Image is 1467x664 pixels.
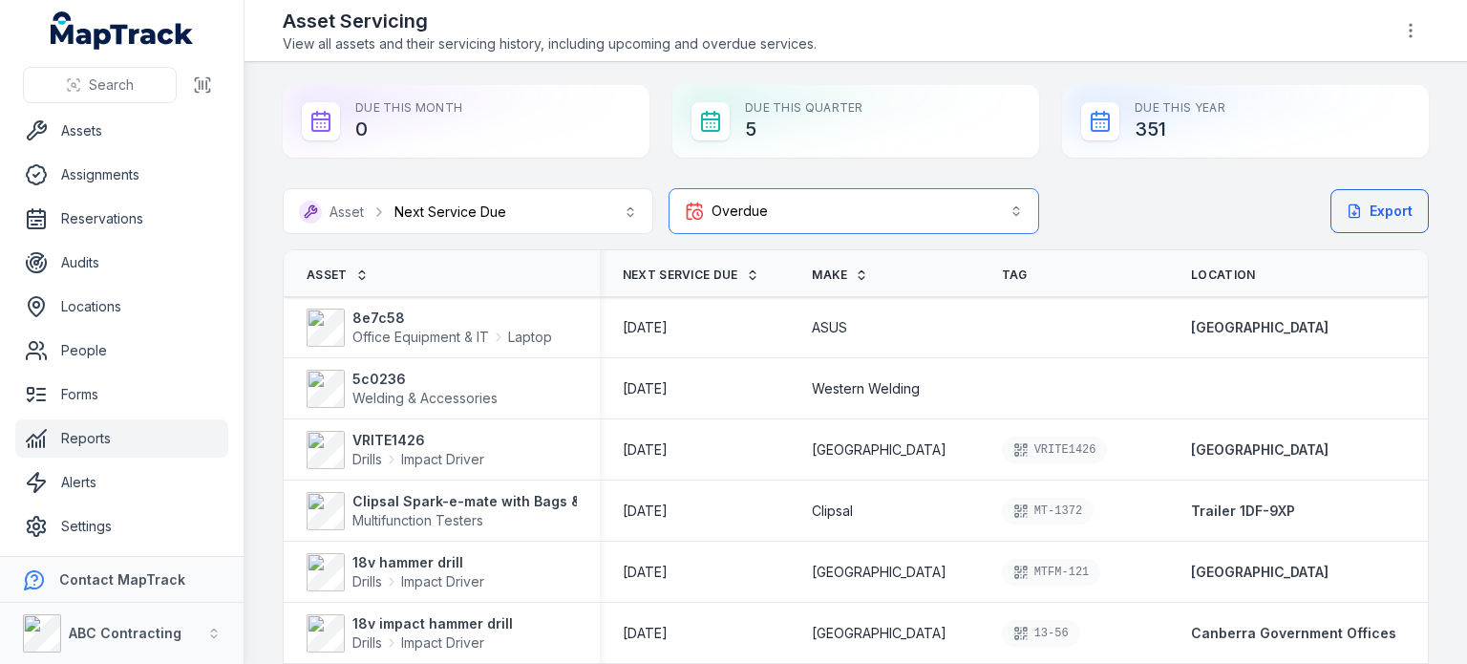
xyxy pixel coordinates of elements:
[352,390,498,406] span: Welding & Accessories
[401,633,484,653] span: Impact Driver
[23,67,177,103] button: Search
[812,379,920,398] span: Western Welding
[352,431,484,450] strong: VRITE1426
[352,309,552,328] strong: 8e7c58
[1191,564,1329,580] span: [GEOGRAPHIC_DATA]
[812,268,868,283] a: Make
[307,553,484,591] a: 18v hammer drillDrillsImpact Driver
[1002,437,1108,463] div: VRITE1426
[15,507,228,546] a: Settings
[1191,624,1396,643] a: Canberra Government Offices
[1191,503,1295,519] span: Trailer 1DF-9XP
[623,441,668,458] span: [DATE]
[812,268,847,283] span: Make
[623,503,668,519] span: [DATE]
[508,328,552,347] span: Laptop
[669,188,1039,234] button: Overdue
[1002,559,1101,586] div: MTFM-121
[352,633,382,653] span: Drills
[1191,318,1329,337] a: [GEOGRAPHIC_DATA]
[401,572,484,591] span: Impact Driver
[307,370,498,408] a: 5c0236Welding & Accessories
[15,288,228,326] a: Locations
[283,188,653,234] button: AssetNext Service Due
[352,572,382,591] span: Drills
[69,625,181,641] strong: ABC Contracting
[623,564,668,580] span: [DATE]
[1191,563,1329,582] a: [GEOGRAPHIC_DATA]
[307,268,369,283] a: Asset
[623,319,668,335] span: [DATE]
[1191,440,1329,460] a: [GEOGRAPHIC_DATA]
[1002,620,1080,647] div: 13-56
[15,419,228,458] a: Reports
[623,268,759,283] a: Next Service Due
[1191,268,1255,283] span: Location
[1191,441,1329,458] span: [GEOGRAPHIC_DATA]
[623,502,668,521] time: 5/30/2025, 9:00:00 PM
[623,268,738,283] span: Next Service Due
[352,614,513,633] strong: 18v impact hammer drill
[15,244,228,282] a: Audits
[307,309,552,347] a: 8e7c58Office Equipment & ITLaptop
[352,512,483,528] span: Multifunction Testers
[812,502,853,521] span: Clipsal
[15,375,228,414] a: Forms
[15,156,228,194] a: Assignments
[307,614,513,653] a: 18v impact hammer drillDrillsImpact Driver
[1330,189,1429,233] button: Export
[352,328,489,347] span: Office Equipment & IT
[812,563,946,582] span: [GEOGRAPHIC_DATA]
[1191,502,1295,521] a: Trailer 1DF-9XP
[283,34,817,54] span: View all assets and their servicing history, including upcoming and overdue services.
[307,431,484,469] a: VRITE1426DrillsImpact Driver
[15,332,228,370] a: People
[623,563,668,582] time: 3/30/2025, 9:00:00 PM
[283,8,817,34] h2: Asset Servicing
[307,492,669,530] a: Clipsal Spark-e-mate with Bags & AccessoriesMultifunction Testers
[352,553,484,572] strong: 18v hammer drill
[59,571,185,588] strong: Contact MapTrack
[352,450,382,469] span: Drills
[1002,268,1028,283] span: Tag
[623,624,668,643] time: 5/30/2025, 11:00:00 PM
[352,492,669,511] strong: Clipsal Spark-e-mate with Bags & Accessories
[623,380,668,396] span: [DATE]
[623,625,668,641] span: [DATE]
[307,268,348,283] span: Asset
[15,200,228,238] a: Reservations
[401,450,484,469] span: Impact Driver
[623,440,668,460] time: 7/18/2025, 9:00:00 PM
[1002,498,1094,525] div: MT-1372
[623,379,668,398] time: 7/18/2025, 9:00:00 PM
[812,318,847,337] span: ASUS
[812,440,946,460] span: [GEOGRAPHIC_DATA]
[15,112,228,150] a: Assets
[352,370,498,389] strong: 5c0236
[812,624,946,643] span: [GEOGRAPHIC_DATA]
[15,463,228,502] a: Alerts
[1191,625,1396,641] span: Canberra Government Offices
[51,11,194,50] a: MapTrack
[89,75,134,95] span: Search
[1191,319,1329,335] span: [GEOGRAPHIC_DATA]
[623,318,668,337] time: 7/18/2025, 9:00:00 PM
